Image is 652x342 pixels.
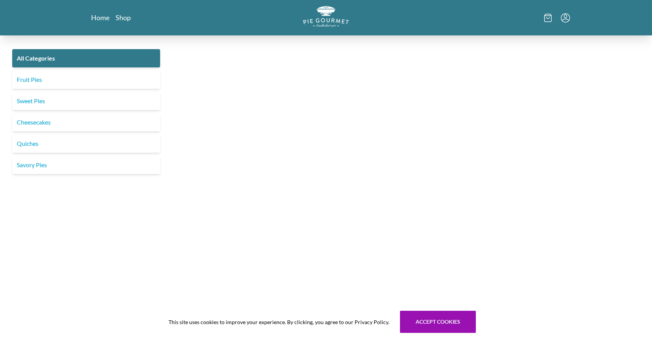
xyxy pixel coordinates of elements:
img: logo [303,6,349,27]
a: Sweet Pies [12,92,160,110]
a: Fruit Pies [12,70,160,89]
a: Shop [116,13,131,22]
button: Menu [561,13,570,22]
a: Quiches [12,134,160,153]
a: All Categories [12,49,160,67]
a: Savory Pies [12,156,160,174]
span: This site uses cookies to improve your experience. By clicking, you agree to our Privacy Policy. [169,318,389,326]
a: Logo [303,6,349,29]
button: Accept cookies [400,311,476,333]
a: Home [91,13,109,22]
a: Cheesecakes [12,113,160,131]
